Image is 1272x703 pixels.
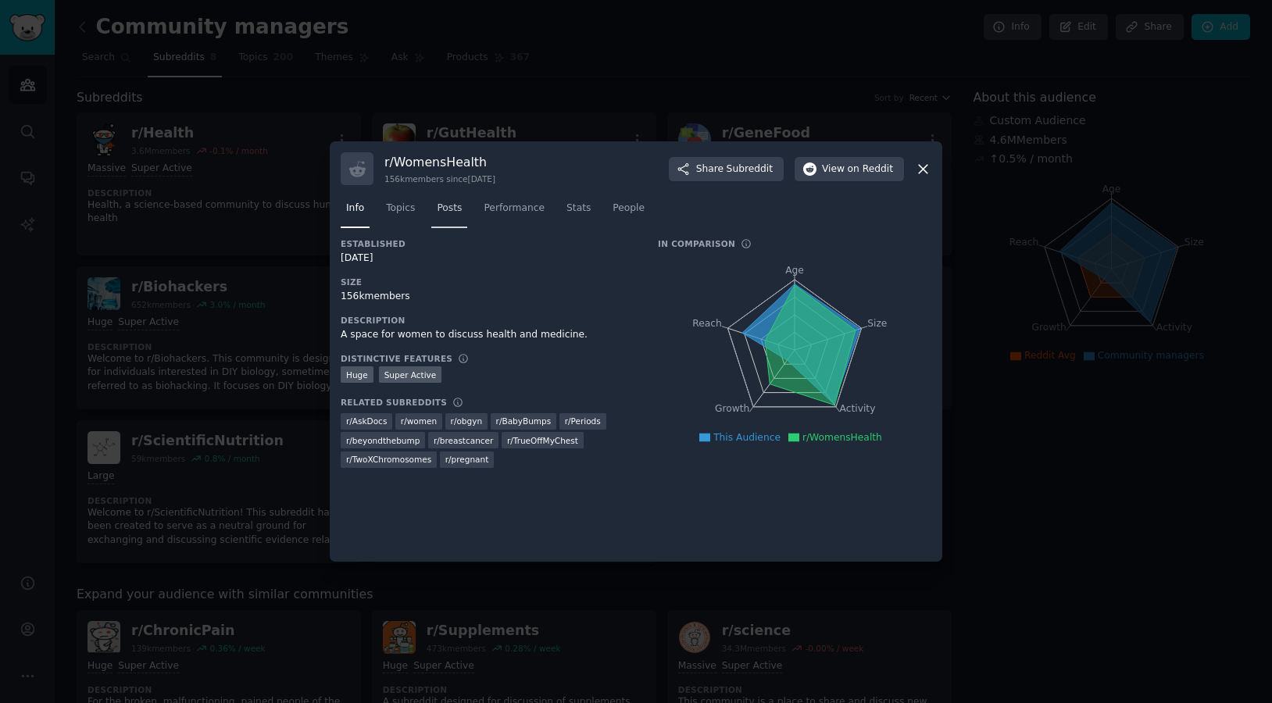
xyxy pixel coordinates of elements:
[341,353,452,364] h3: Distinctive Features
[795,157,904,182] button: Viewon Reddit
[692,318,722,329] tspan: Reach
[434,435,494,446] span: r/ breastcancer
[341,252,636,266] div: [DATE]
[401,416,437,426] span: r/ women
[379,366,442,383] div: Super Active
[561,196,596,228] a: Stats
[507,435,578,446] span: r/ TrueOffMyChest
[381,196,420,228] a: Topics
[451,416,482,426] span: r/ obgyn
[496,416,552,426] span: r/ BabyBumps
[437,202,462,216] span: Posts
[696,162,773,177] span: Share
[341,277,636,287] h3: Size
[346,435,420,446] span: r/ beyondthebump
[840,404,876,415] tspan: Activity
[445,454,489,465] span: r/ pregnant
[822,162,893,177] span: View
[785,265,804,276] tspan: Age
[431,196,467,228] a: Posts
[613,202,645,216] span: People
[565,416,601,426] span: r/ Periods
[669,157,784,182] button: ShareSubreddit
[341,397,447,408] h3: Related Subreddits
[713,432,781,443] span: This Audience
[715,404,749,415] tspan: Growth
[607,196,650,228] a: People
[341,315,636,326] h3: Description
[341,290,636,304] div: 156k members
[341,238,636,249] h3: Established
[802,432,882,443] span: r/WomensHealth
[341,366,373,383] div: Huge
[658,238,735,249] h3: In Comparison
[384,154,495,170] h3: r/ WomensHealth
[384,173,495,184] div: 156k members since [DATE]
[386,202,415,216] span: Topics
[566,202,591,216] span: Stats
[727,162,773,177] span: Subreddit
[346,202,364,216] span: Info
[346,416,387,426] span: r/ AskDocs
[484,202,545,216] span: Performance
[478,196,550,228] a: Performance
[341,328,636,342] div: A space for women to discuss health and medicine.
[341,196,370,228] a: Info
[867,318,887,329] tspan: Size
[848,162,893,177] span: on Reddit
[346,454,431,465] span: r/ TwoXChromosomes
